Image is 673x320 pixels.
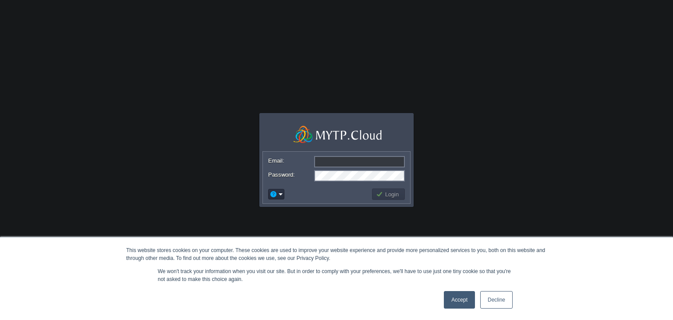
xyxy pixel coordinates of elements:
[480,291,513,309] a: Decline
[268,170,313,179] label: Password:
[126,246,547,262] div: This website stores cookies on your computer. These cookies are used to improve your website expe...
[444,291,475,309] a: Accept
[271,122,402,146] img: MyTP.Cloud
[268,156,313,165] label: Email:
[376,190,401,198] button: Login
[158,267,515,283] p: We won't track your information when you visit our site. But in order to comply with your prefere...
